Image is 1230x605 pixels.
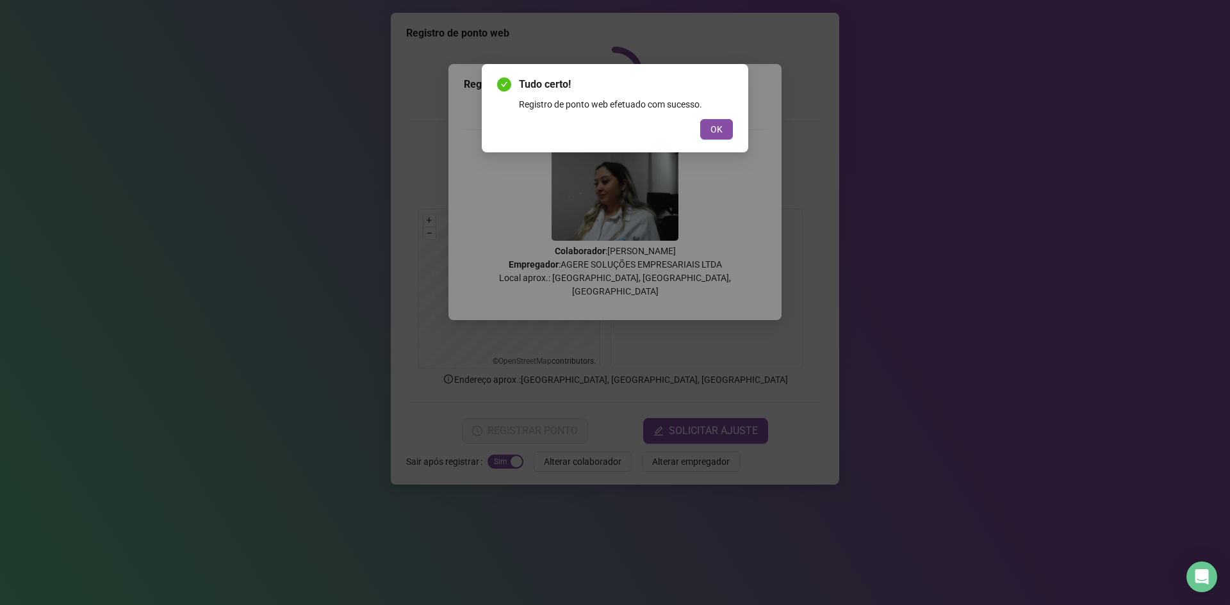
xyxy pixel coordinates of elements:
span: Tudo certo! [519,77,733,92]
div: Registro de ponto web efetuado com sucesso. [519,97,733,111]
div: Open Intercom Messenger [1186,561,1217,592]
span: check-circle [497,77,511,92]
button: OK [700,119,733,140]
span: OK [710,122,723,136]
